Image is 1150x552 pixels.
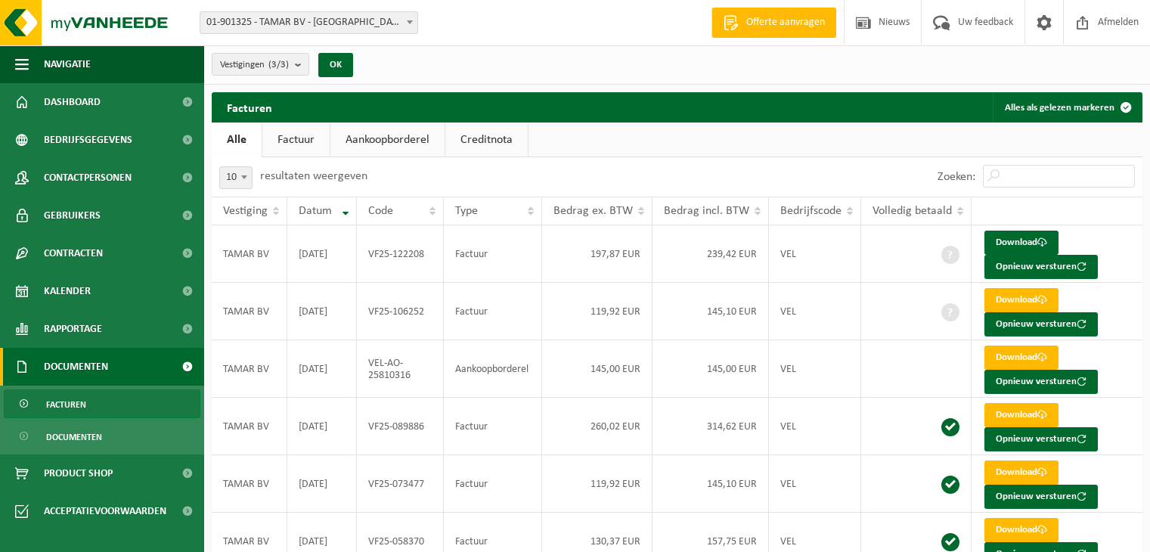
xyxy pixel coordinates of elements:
td: TAMAR BV [212,398,287,455]
span: Bedrag ex. BTW [553,205,633,217]
td: VF25-106252 [357,283,445,340]
td: VEL [769,455,861,513]
td: 314,62 EUR [652,398,769,455]
span: Kalender [44,272,91,310]
td: 145,10 EUR [652,283,769,340]
td: Factuur [444,455,541,513]
button: Opnieuw versturen [984,312,1098,336]
iframe: chat widget [8,519,253,552]
td: VEL [769,340,861,398]
td: TAMAR BV [212,225,287,283]
a: Offerte aanvragen [711,8,836,38]
span: 10 [220,167,252,188]
button: Vestigingen(3/3) [212,53,309,76]
button: Opnieuw versturen [984,485,1098,509]
td: VF25-122208 [357,225,445,283]
span: Product Shop [44,454,113,492]
a: Alle [212,122,262,157]
td: VEL [769,225,861,283]
span: Rapportage [44,310,102,348]
td: [DATE] [287,340,357,398]
span: Acceptatievoorwaarden [44,492,166,530]
td: 119,92 EUR [542,455,652,513]
a: Documenten [4,422,200,451]
span: Gebruikers [44,197,101,234]
td: 119,92 EUR [542,283,652,340]
a: Factuur [262,122,330,157]
button: OK [318,53,353,77]
span: Vestiging [223,205,268,217]
a: Download [984,461,1059,485]
td: [DATE] [287,455,357,513]
td: 145,00 EUR [652,340,769,398]
td: TAMAR BV [212,340,287,398]
button: Opnieuw versturen [984,370,1098,394]
td: Factuur [444,398,541,455]
span: Documenten [44,348,108,386]
span: 01-901325 - TAMAR BV - GERAARDSBERGEN [200,11,418,34]
a: Download [984,231,1059,255]
a: Aankoopborderel [330,122,445,157]
a: Download [984,346,1059,370]
span: 10 [219,166,253,189]
span: Dashboard [44,83,101,121]
td: 197,87 EUR [542,225,652,283]
td: VEL [769,283,861,340]
a: Download [984,518,1059,542]
button: Opnieuw versturen [984,427,1098,451]
td: [DATE] [287,225,357,283]
td: Factuur [444,225,541,283]
span: Contactpersonen [44,159,132,197]
td: TAMAR BV [212,283,287,340]
span: 01-901325 - TAMAR BV - GERAARDSBERGEN [200,12,417,33]
td: Aankoopborderel [444,340,541,398]
td: Factuur [444,283,541,340]
td: TAMAR BV [212,455,287,513]
button: Alles als gelezen markeren [993,92,1141,122]
a: Download [984,403,1059,427]
td: VF25-073477 [357,455,445,513]
td: VEL-AO-25810316 [357,340,445,398]
td: 239,42 EUR [652,225,769,283]
a: Creditnota [445,122,528,157]
a: Facturen [4,389,200,418]
h2: Facturen [212,92,287,122]
td: VF25-089886 [357,398,445,455]
button: Opnieuw versturen [984,255,1098,279]
count: (3/3) [268,60,289,70]
span: Offerte aanvragen [742,15,829,30]
span: Bedrag incl. BTW [664,205,749,217]
span: Vestigingen [220,54,289,76]
span: Documenten [46,423,102,451]
td: VEL [769,398,861,455]
span: Type [455,205,478,217]
span: Facturen [46,390,86,419]
td: [DATE] [287,398,357,455]
span: Bedrijfscode [780,205,842,217]
span: Volledig betaald [873,205,952,217]
td: 145,00 EUR [542,340,652,398]
label: Zoeken: [938,171,975,183]
label: resultaten weergeven [260,170,367,182]
a: Download [984,288,1059,312]
span: Code [368,205,393,217]
span: Navigatie [44,45,91,83]
span: Datum [299,205,332,217]
td: 260,02 EUR [542,398,652,455]
td: 145,10 EUR [652,455,769,513]
span: Contracten [44,234,103,272]
span: Bedrijfsgegevens [44,121,132,159]
td: [DATE] [287,283,357,340]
